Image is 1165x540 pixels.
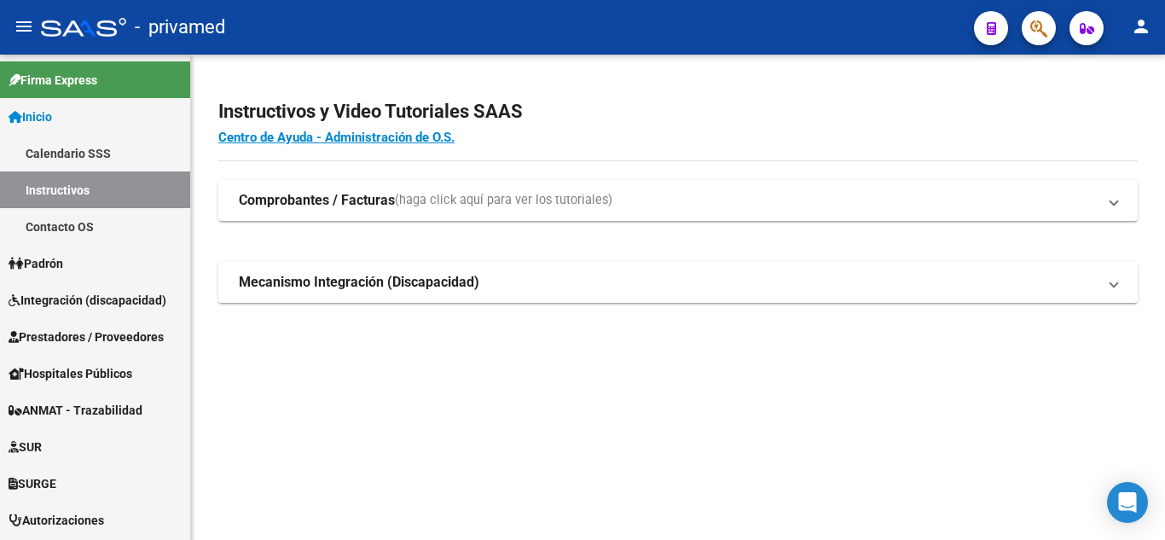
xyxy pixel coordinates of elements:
[9,438,42,456] span: SUR
[9,328,164,346] span: Prestadores / Proveedores
[135,9,225,46] span: - privamed
[9,511,104,530] span: Autorizaciones
[9,254,63,273] span: Padrón
[239,191,395,210] strong: Comprobantes / Facturas
[9,364,132,383] span: Hospitales Públicos
[1131,16,1151,37] mat-icon: person
[218,130,455,145] a: Centro de Ayuda - Administración de O.S.
[239,273,479,292] strong: Mecanismo Integración (Discapacidad)
[9,107,52,126] span: Inicio
[9,474,56,493] span: SURGE
[218,96,1138,128] h2: Instructivos y Video Tutoriales SAAS
[9,291,166,310] span: Integración (discapacidad)
[14,16,34,37] mat-icon: menu
[218,180,1138,221] mat-expansion-panel-header: Comprobantes / Facturas(haga click aquí para ver los tutoriales)
[395,191,612,210] span: (haga click aquí para ver los tutoriales)
[1107,482,1148,523] div: Open Intercom Messenger
[9,71,97,90] span: Firma Express
[9,401,142,420] span: ANMAT - Trazabilidad
[218,262,1138,303] mat-expansion-panel-header: Mecanismo Integración (Discapacidad)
